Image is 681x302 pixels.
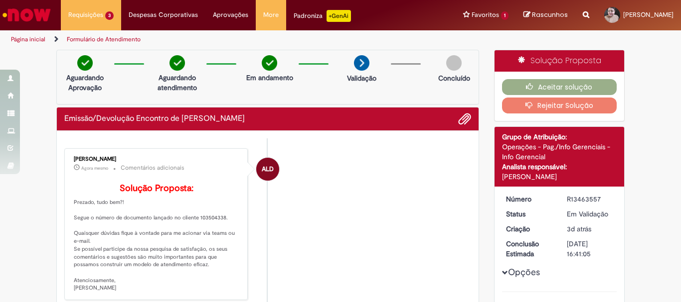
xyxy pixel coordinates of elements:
[567,239,613,259] div: [DATE] 16:41:05
[438,73,470,83] p: Concluído
[502,142,617,162] div: Operações - Pag./Info Gerenciais - Info Gerencial
[81,165,108,171] span: Agora mesmo
[11,35,45,43] a: Página inicial
[502,79,617,95] button: Aceitar solução
[472,10,499,20] span: Favoritos
[262,55,277,71] img: check-circle-green.png
[7,30,447,49] ul: Trilhas de página
[263,10,279,20] span: More
[327,10,351,22] p: +GenAi
[567,209,613,219] div: Em Validação
[294,10,351,22] div: Padroniza
[499,239,560,259] dt: Conclusão Estimada
[105,11,114,20] span: 3
[68,10,103,20] span: Requisições
[567,224,591,233] time: 29/08/2025 16:41:01
[354,55,369,71] img: arrow-next.png
[347,73,376,83] p: Validação
[77,55,93,71] img: check-circle-green.png
[495,50,625,72] div: Solução Proposta
[170,55,185,71] img: check-circle-green.png
[502,98,617,113] button: Rejeitar Solução
[74,184,240,292] p: Prezado, tudo bem?! Segue o número de documento lançado no cliente 103504338. Quaisquer dúvidas f...
[623,10,674,19] span: [PERSON_NAME]
[74,156,240,162] div: [PERSON_NAME]
[81,165,108,171] time: 01/09/2025 08:31:24
[61,73,109,93] p: Aguardando Aprovação
[120,183,193,194] b: Solução Proposta:
[1,5,52,25] img: ServiceNow
[499,224,560,234] dt: Criação
[523,10,568,20] a: Rascunhos
[246,73,293,83] p: Em andamento
[67,35,141,43] a: Formulário de Atendimento
[262,157,274,181] span: ALD
[129,10,198,20] span: Despesas Corporativas
[446,55,462,71] img: img-circle-grey.png
[64,114,245,123] h2: Emissão/Devolução Encontro de Contas Fornecedor Histórico de tíquete
[499,194,560,204] dt: Número
[502,162,617,172] div: Analista responsável:
[153,73,201,93] p: Aguardando atendimento
[532,10,568,19] span: Rascunhos
[499,209,560,219] dt: Status
[567,194,613,204] div: R13463557
[213,10,248,20] span: Aprovações
[121,164,184,172] small: Comentários adicionais
[501,11,509,20] span: 1
[567,224,613,234] div: 29/08/2025 16:41:01
[502,132,617,142] div: Grupo de Atribuição:
[502,172,617,182] div: [PERSON_NAME]
[256,158,279,181] div: Andressa Luiza Da Silva
[567,224,591,233] span: 3d atrás
[458,112,471,125] button: Adicionar anexos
